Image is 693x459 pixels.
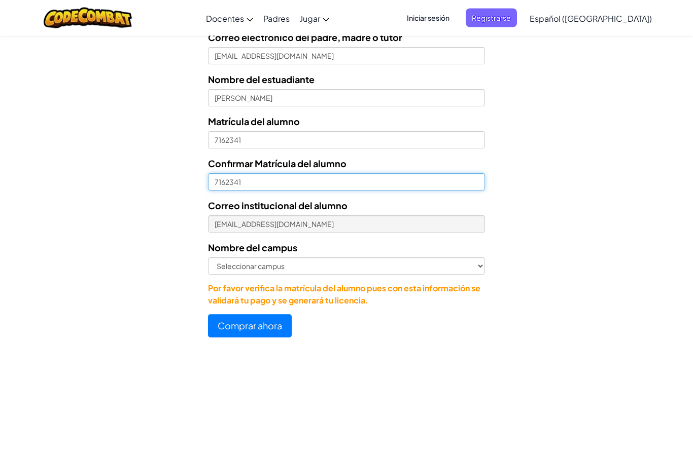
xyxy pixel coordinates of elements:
[208,114,300,129] label: Matrícula del alumno
[208,315,292,338] button: Comprar ahora
[201,5,258,32] a: Docentes
[525,5,657,32] a: Español ([GEOGRAPHIC_DATA])
[466,9,517,27] button: Registrarse
[206,13,244,24] span: Docentes
[208,283,485,307] p: Por favor verifica la matrícula del alumno pues con esta información se validará tu pago y se gen...
[208,72,315,87] label: Nombre del estuadiante
[401,9,456,27] button: Iniciar sesión
[300,13,320,24] span: Jugar
[44,8,132,28] img: CodeCombat logo
[295,5,334,32] a: Jugar
[258,5,295,32] a: Padres
[530,13,652,24] span: Español ([GEOGRAPHIC_DATA])
[208,30,402,45] label: Correo electrónico del padre, madre o tutor
[208,157,346,171] label: Confirmar Matrícula del alumno
[208,241,297,255] label: Nombre del campus
[208,199,348,213] label: Correo institucional del alumno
